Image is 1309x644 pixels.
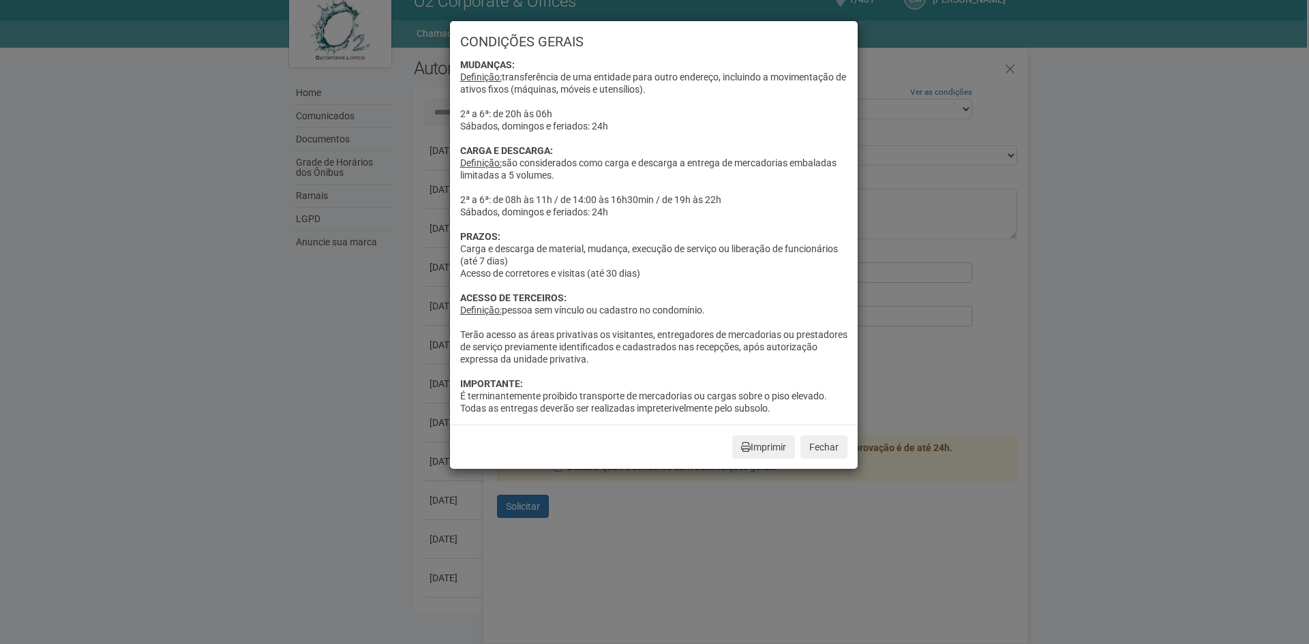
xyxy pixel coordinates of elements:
strong: IMPORTANTE: [460,378,523,389]
div: transferência de uma entidade para outro endereço, incluindo a movimentação de ativos fixos (máqu... [460,59,847,414]
button: Fechar [800,435,847,459]
u: Definição: [460,305,502,316]
strong: CARGA E DESCARGA: [460,145,553,156]
h3: CONDIÇÕES GERAIS [460,35,847,48]
button: Imprimir [732,435,795,459]
strong: MUDANÇAS: [460,59,515,70]
strong: ACESSO DE TERCEIROS: [460,292,567,303]
strong: PRAZOS: [460,231,500,242]
u: Definição: [460,157,502,168]
u: Definição: [460,72,502,82]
